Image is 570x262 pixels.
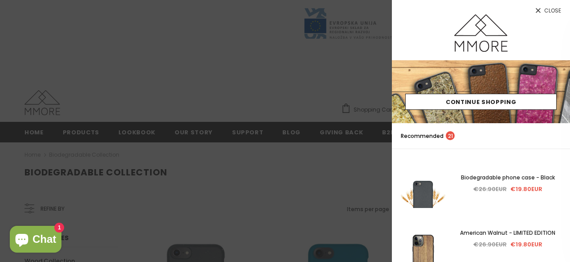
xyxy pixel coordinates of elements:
[461,174,555,181] span: Biodegradable phone case - Black
[473,185,507,193] span: €26.90EUR
[460,229,555,237] span: American Walnut - LIMITED EDITION
[544,8,561,13] span: Close
[552,132,561,141] a: search
[510,240,542,249] span: €19.80EUR
[401,131,455,141] p: Recommended
[454,228,561,238] a: American Walnut - LIMITED EDITION
[473,240,507,249] span: €26.90EUR
[446,131,455,140] span: 21
[510,185,542,193] span: €19.80EUR
[405,94,557,110] a: Continue Shopping
[454,173,561,183] a: Biodegradable phone case - Black
[7,226,64,255] inbox-online-store-chat: Shopify online store chat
